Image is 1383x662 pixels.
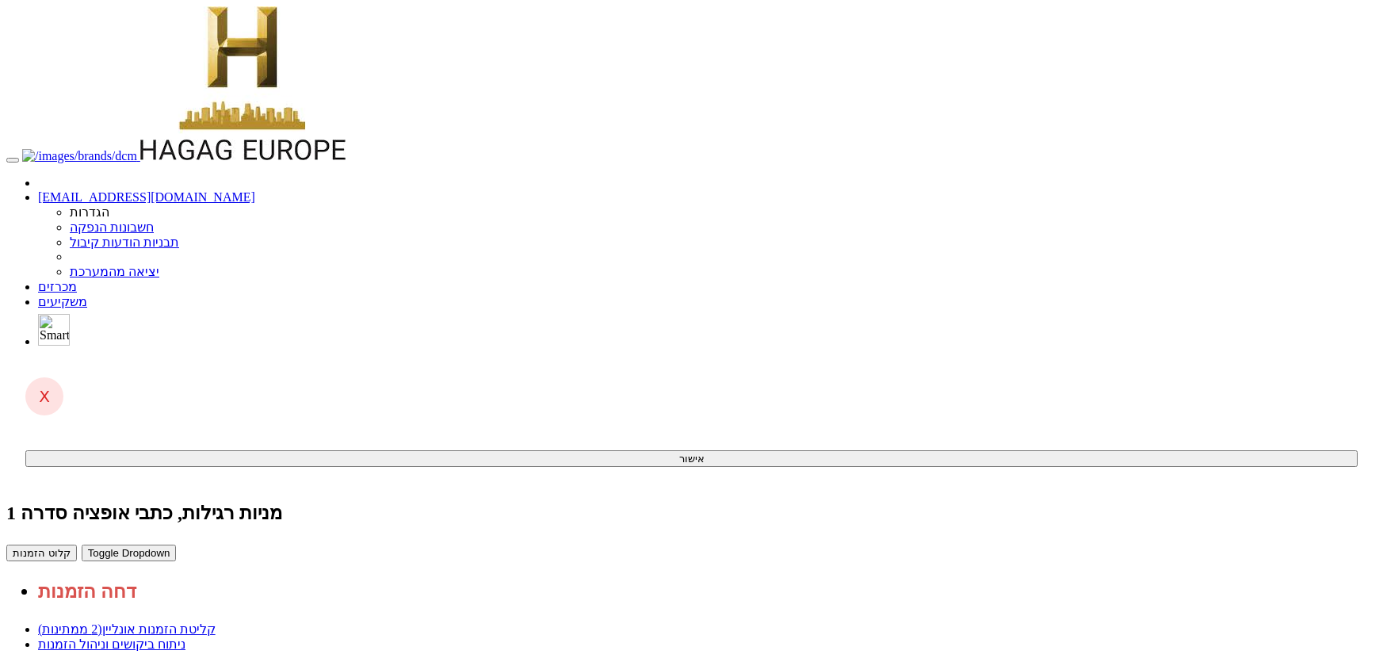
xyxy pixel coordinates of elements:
button: Toggle Dropdown [82,545,177,561]
span: X [39,387,50,406]
a: תבניות הודעות קיבול [70,235,179,249]
img: /images/brands/dcm [22,149,137,163]
li: הגדרות [70,205,1377,220]
span: (2 ממתינות) [38,622,102,636]
button: אישור [25,450,1358,467]
span: Toggle Dropdown [88,547,170,559]
a: דחה הזמנות [38,581,136,602]
img: Auction Logo [140,6,346,160]
a: מכרזים [38,280,77,293]
a: חשבונות הנפקה [70,220,154,234]
a: קליטת הזמנות אונליין(2 ממתינות) [38,622,216,636]
a: [EMAIL_ADDRESS][DOMAIN_NAME] [38,190,255,204]
div: חג'ג' אירופה דיוולופמנט - מניות (רגילות), כתבי אופציה (סדרה 1) - הנפקה לציבור [6,502,1377,524]
img: SmartBull Logo [38,314,70,346]
button: קלוט הזמנות [6,545,77,561]
a: יציאה מהמערכת [70,265,159,278]
a: ניתוח ביקושים וניהול הזמנות [38,637,185,651]
a: משקיעים [38,295,87,308]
